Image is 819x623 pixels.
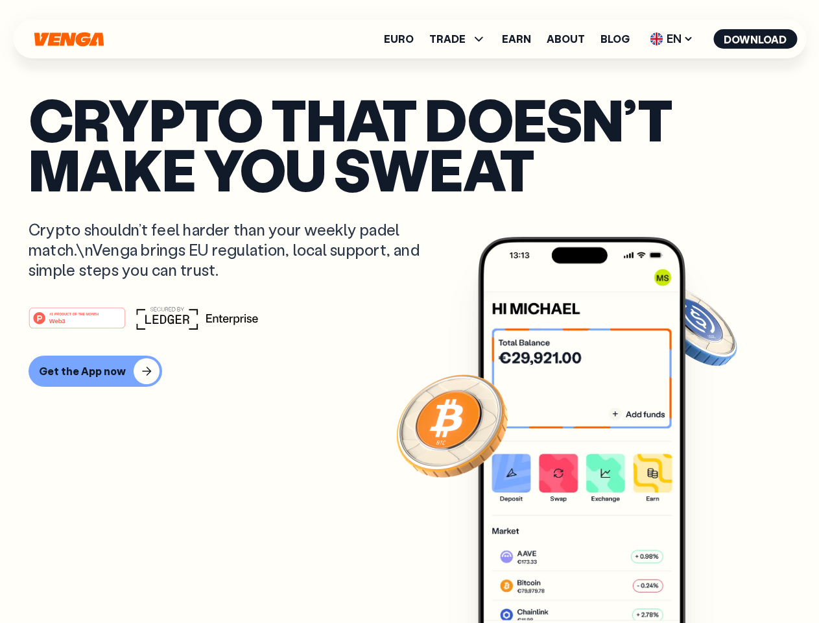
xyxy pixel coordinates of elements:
button: Get the App now [29,356,162,387]
a: Earn [502,34,531,44]
span: TRADE [429,31,486,47]
p: Crypto shouldn’t feel harder than your weekly padel match.\nVenga brings EU regulation, local sup... [29,219,438,280]
button: Download [713,29,797,49]
a: #1 PRODUCT OF THE MONTHWeb3 [29,315,126,332]
a: About [547,34,585,44]
img: USDC coin [647,279,740,373]
svg: Home [32,32,105,47]
div: Get the App now [39,365,126,378]
a: Get the App now [29,356,790,387]
img: Bitcoin [394,367,510,483]
p: Crypto that doesn’t make you sweat [29,94,790,193]
a: Euro [384,34,414,44]
tspan: Web3 [49,317,65,324]
span: TRADE [429,34,466,44]
span: EN [645,29,698,49]
tspan: #1 PRODUCT OF THE MONTH [49,311,99,315]
img: flag-uk [650,32,663,45]
a: Blog [600,34,630,44]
